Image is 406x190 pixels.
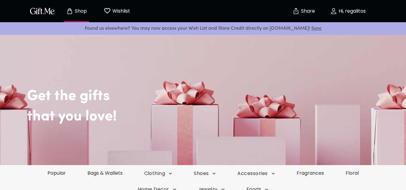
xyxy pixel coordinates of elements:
img: secure [292,8,300,15]
button: Store page [60,2,93,21]
p: Wishlist [111,7,130,15]
button: Hi, regalitos [318,2,378,21]
a: Floral [335,170,370,176]
button: Accessories [227,170,285,177]
p: Shop [73,9,87,14]
h2: that you love! [27,108,406,125]
button: Shoes [183,170,227,177]
h2: Get the gifts [27,70,406,105]
p: Hi, regalitos [337,9,366,14]
span: Accessories [237,170,275,177]
span: Clothing [144,170,172,177]
button: Clothing [133,170,183,177]
button: Share [293,1,314,22]
span: Shoes [194,170,216,177]
p: Share [300,9,315,14]
a: Bags & Wallets [77,170,133,176]
a: Popular [37,170,77,176]
button: GiftMe Logo [28,8,56,15]
img: GiftMe Logo [29,7,56,15]
button: Wishlist page [100,2,133,21]
a: Fragrances [286,170,335,176]
p: Found us elsewhere? You may now access your Wish List and Store Credit directly on [DOMAIN_NAME]! [5,25,401,32]
a: Sync [311,26,322,31]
